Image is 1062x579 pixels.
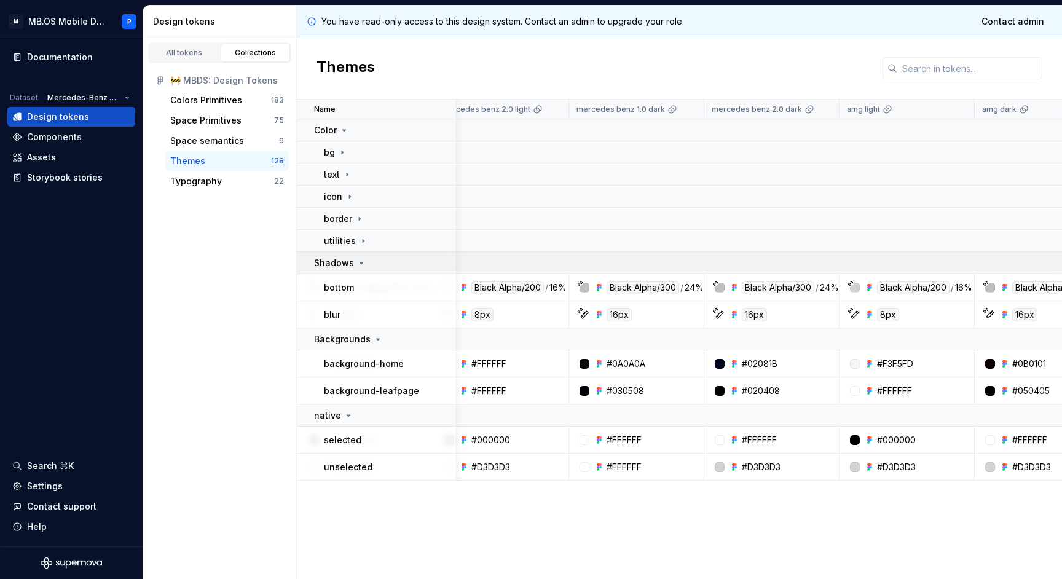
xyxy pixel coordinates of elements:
[314,333,371,345] p: Backgrounds
[897,57,1042,79] input: Search in tokens...
[877,308,899,321] div: 8px
[441,104,530,114] p: mercedes benz 2.0 light
[324,282,354,294] p: bottom
[324,358,404,370] p: background-home
[279,136,284,146] div: 9
[742,461,781,473] div: #D3D3D3
[7,148,135,167] a: Assets
[165,131,289,151] a: Space semantics9
[27,171,103,184] div: Storybook stories
[165,111,289,130] button: Space Primitives75
[877,281,950,294] div: Black Alpha/200
[271,156,284,166] div: 128
[317,57,375,79] h2: Themes
[314,124,337,136] p: Color
[607,281,679,294] div: Black Alpha/300
[28,15,107,28] div: MB.OS Mobile Design System
[712,104,802,114] p: mercedes benz 2.0 dark
[847,104,880,114] p: amg light
[27,131,82,143] div: Components
[27,521,47,533] div: Help
[324,168,340,181] p: text
[955,281,972,294] div: 16%
[471,385,506,397] div: #FFFFFF
[170,155,205,167] div: Themes
[324,434,361,446] p: selected
[471,461,510,473] div: #D3D3D3
[324,461,372,473] p: unselected
[742,434,777,446] div: #FFFFFF
[982,104,1017,114] p: amg dark
[127,17,132,26] div: P
[7,107,135,127] a: Design tokens
[7,47,135,67] a: Documentation
[1012,385,1050,397] div: #050405
[820,281,839,294] div: 24%
[324,309,340,321] p: blur
[321,15,684,28] p: You have read-only access to this design system. Contact an admin to upgrade your role.
[41,557,102,569] svg: Supernova Logo
[47,93,120,103] span: Mercedes-Benz 2.0
[877,461,916,473] div: #D3D3D3
[170,175,222,187] div: Typography
[742,281,814,294] div: Black Alpha/300
[877,385,912,397] div: #FFFFFF
[324,385,419,397] p: background-leafpage
[274,116,284,125] div: 75
[314,257,354,269] p: Shadows
[607,358,645,370] div: #0A0A0A
[324,235,356,247] p: utilities
[471,281,544,294] div: Black Alpha/200
[951,281,954,294] div: /
[974,10,1052,33] a: Contact admin
[170,114,242,127] div: Space Primitives
[42,89,135,106] button: Mercedes-Benz 2.0
[324,146,335,159] p: bg
[27,51,93,63] div: Documentation
[274,176,284,186] div: 22
[742,308,767,321] div: 16px
[685,281,704,294] div: 24%
[7,127,135,147] a: Components
[27,480,63,492] div: Settings
[10,93,38,103] div: Dataset
[324,191,342,203] p: icon
[170,94,242,106] div: Colors Primitives
[27,460,74,472] div: Search ⌘K
[153,15,291,28] div: Design tokens
[170,135,244,147] div: Space semantics
[165,90,289,110] button: Colors Primitives183
[9,14,23,29] div: M
[165,151,289,171] a: Themes128
[981,15,1044,28] span: Contact admin
[607,385,644,397] div: #030508
[1012,434,1047,446] div: #FFFFFF
[549,281,567,294] div: 16%
[1012,461,1051,473] div: #D3D3D3
[165,171,289,191] button: Typography22
[7,476,135,496] a: Settings
[471,358,506,370] div: #FFFFFF
[7,517,135,537] button: Help
[1012,308,1037,321] div: 16px
[7,456,135,476] button: Search ⌘K
[271,95,284,105] div: 183
[27,500,96,513] div: Contact support
[7,497,135,516] button: Contact support
[742,358,777,370] div: #02081B
[7,168,135,187] a: Storybook stories
[545,281,548,294] div: /
[170,74,284,87] div: 🚧 MBDS: Design Tokens
[607,461,642,473] div: #FFFFFF
[154,48,215,58] div: All tokens
[816,281,819,294] div: /
[742,385,780,397] div: #020408
[27,151,56,163] div: Assets
[27,111,89,123] div: Design tokens
[1012,358,1046,370] div: #0B0101
[607,308,632,321] div: 16px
